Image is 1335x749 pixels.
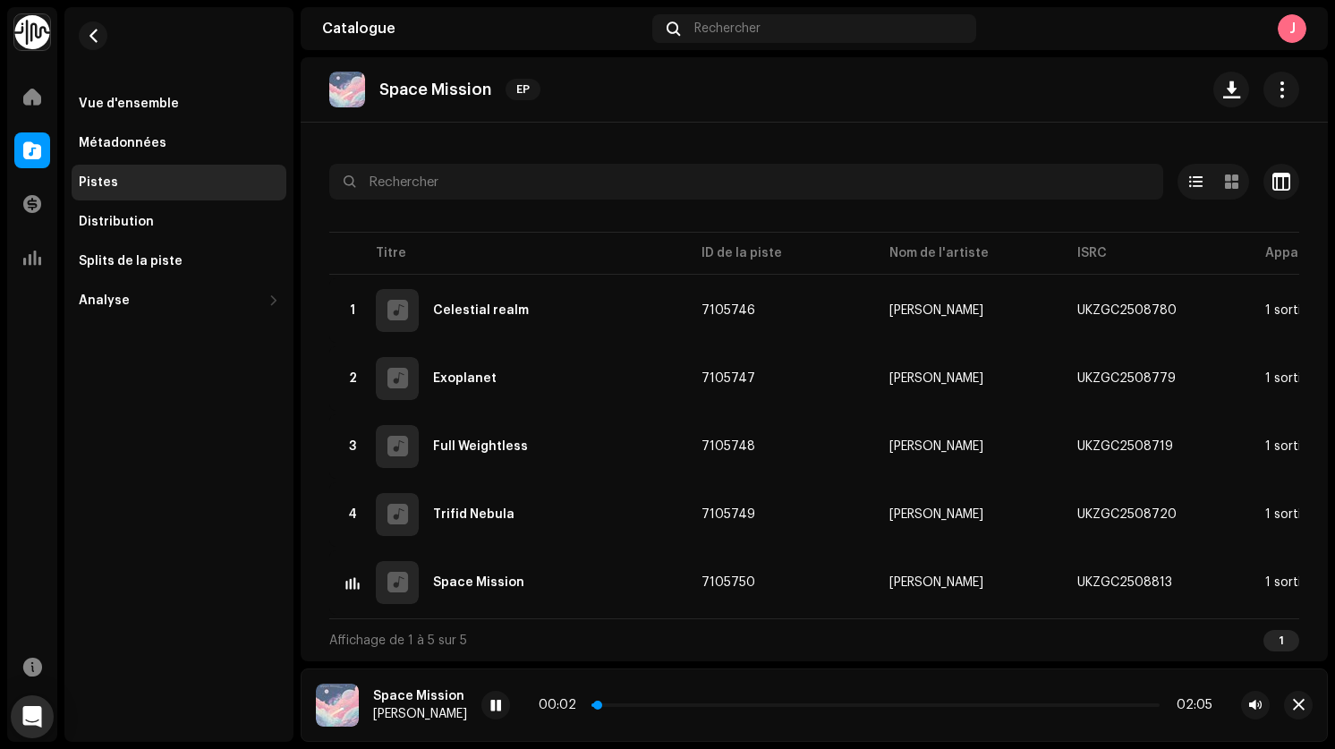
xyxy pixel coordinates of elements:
div: 1 sortie [1265,576,1308,589]
re-m-nav-dropdown: Analyse [72,283,286,319]
div: J [1278,14,1306,43]
div: Trifid Nebula [433,508,514,521]
div: UKZGC2508779 [1077,372,1176,385]
span: Ezor Jz [889,508,1049,521]
div: Catalogue [322,21,645,36]
span: 7105749 [702,508,755,521]
span: Affichage de 1 à 5 sur 5 [329,634,467,647]
div: Analyse [79,294,130,308]
img: equalizer-dark.gif [341,571,364,594]
re-m-nav-item: Vue d'ensemble [72,86,286,122]
div: 1 sortie [1265,440,1308,453]
div: Exoplanet [433,372,497,385]
img: 4569bf95-babf-467b-862b-e9cc458bac46 [316,684,359,727]
span: 7105750 [702,576,755,589]
div: Celestial realm [433,304,529,317]
div: UKZGC2508719 [1077,440,1173,453]
re-m-nav-item: Pistes [72,165,286,200]
div: 1 sortie [1265,304,1308,317]
span: Rechercher [694,21,761,36]
div: 02:05 [1167,698,1212,712]
div: Full Weightless [433,440,528,453]
div: Métadonnées [79,136,166,150]
img: 4569bf95-babf-467b-862b-e9cc458bac46 [329,72,365,107]
div: [PERSON_NAME] [889,508,983,521]
div: 1 sortie [1265,508,1308,521]
div: Distribution [79,215,154,229]
p: Space Mission [379,81,491,99]
div: Open Intercom Messenger [11,695,54,738]
div: 00:02 [539,698,584,712]
div: Pistes [79,175,118,190]
div: UKZGC2508780 [1077,304,1177,317]
div: [PERSON_NAME] [889,440,983,453]
span: EP [506,79,540,100]
div: [PERSON_NAME] [889,576,983,589]
span: Ezor Jz [889,440,1049,453]
div: UKZGC2508720 [1077,508,1177,521]
div: UKZGC2508813 [1077,576,1172,589]
span: Ezor Jz [889,576,1049,589]
div: [PERSON_NAME] [373,707,467,721]
span: 7105748 [702,440,755,453]
div: 1 sortie [1265,372,1308,385]
re-m-nav-item: Distribution [72,204,286,240]
span: Ezor Jz [889,372,1049,385]
re-m-nav-item: Splits de la piste [72,243,286,279]
span: Ezor Jz [889,304,1049,317]
div: [PERSON_NAME] [889,304,983,317]
div: [PERSON_NAME] [889,372,983,385]
div: Vue d'ensemble [79,97,179,111]
span: 7105747 [702,372,755,385]
div: 1 [1263,630,1299,651]
div: Space Mission [373,689,467,703]
input: Rechercher [329,164,1163,200]
img: 0f74c21f-6d1c-4dbc-9196-dbddad53419e [14,14,50,50]
re-m-nav-item: Métadonnées [72,125,286,161]
span: 7105746 [702,304,755,317]
div: Splits de la piste [79,254,183,268]
div: Space Mission [433,576,524,589]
